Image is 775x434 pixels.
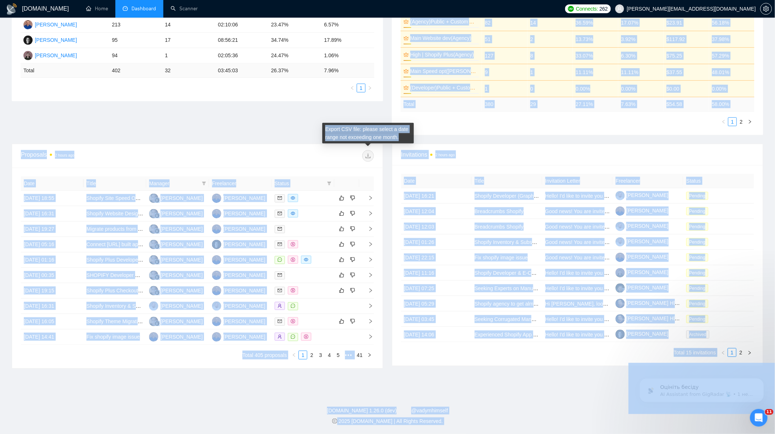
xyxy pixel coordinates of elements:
span: filter [326,178,333,189]
td: 17 [162,33,215,48]
span: like [339,211,344,216]
td: 95 [109,33,162,48]
img: c1Wi6XrIxUtVlQt1gi13Sjm7BIDNOHYsvbonXwanCjnvoIQXqtzE1B6RuFu11LztIx [616,222,625,231]
td: 213 [109,17,162,33]
img: gigradar-bm.png [155,321,160,326]
td: $117.92 [664,31,709,47]
a: BM[PERSON_NAME] [212,241,266,247]
a: MA[PERSON_NAME] [149,256,203,262]
button: like [337,271,346,280]
a: AU[PERSON_NAME] [212,210,266,216]
a: Breadcrumbs Shopify [475,208,524,214]
td: 6.57% [321,17,374,33]
a: Shopify Website Design with SEO & Speed Optimization [86,211,215,216]
td: 02:05:36 [215,48,268,63]
span: Pending [686,284,708,292]
a: MA[PERSON_NAME] [149,241,203,247]
a: [PERSON_NAME] [616,238,668,244]
a: [PERSON_NAME] [616,223,668,229]
span: mail [278,211,282,216]
td: 33.07% [573,47,618,64]
td: $75.25 [664,47,709,64]
a: MA[PERSON_NAME] [149,318,203,324]
div: [PERSON_NAME] [35,51,77,59]
a: MA[PERSON_NAME] [149,287,203,293]
span: 262 [600,5,608,13]
a: SHOPIFY Developer Needed to Migrate from Turbify and Build SEO + PPC-Ready eCommerce Store [86,272,317,278]
img: AU [212,286,221,295]
a: [PERSON_NAME] [616,208,668,214]
td: 14 [162,17,215,33]
img: AU [149,332,158,342]
a: 2 [737,349,745,357]
td: 24.47% [268,48,321,63]
a: [PERSON_NAME] [616,192,668,198]
img: AU [212,209,221,218]
a: AU[PERSON_NAME] [23,21,77,27]
span: mail [278,196,282,200]
p: Message from AI Assistant from GigRadar 📡, sent 1 нед. назад [32,28,126,35]
a: Shopify Plus Developer – Replace Third-Party Checkout App with Native API [86,257,260,263]
a: AU[PERSON_NAME] [212,333,266,339]
a: [PERSON_NAME] Hlants [616,300,685,306]
td: Total [21,63,109,78]
img: BM [23,36,33,45]
button: dislike [348,317,357,326]
span: dashboard [123,6,128,11]
img: c1gfRzHJo4lwB2uvQU6P4BT15O_lr8ReaehWjS0ADxTjCRy4vAPwXYrdgz0EeetcBO [616,253,625,262]
a: Seeking Experts on Manufacturing Drawing Tools – Paid Survey [475,285,620,291]
img: MA [149,286,158,295]
img: c1OZ1DmJrMrlwCirdSbn_fZR-tcsVgJTTurwVGeGV4B4R0t1MULNYVWscrNFeytd85 [616,314,625,324]
div: [PERSON_NAME] [223,287,266,295]
span: left [721,351,726,355]
div: [PERSON_NAME] [223,209,266,218]
a: Pending [686,316,711,322]
a: AU[PERSON_NAME] [149,333,203,339]
li: Next 5 Pages [342,351,354,360]
td: 82 [482,14,527,31]
a: Pending [686,300,711,306]
img: Profile image for AI Assistant from GigRadar 📡 [16,22,28,34]
div: [PERSON_NAME] [223,317,266,325]
span: Connects: [576,5,598,13]
td: 37.98% [709,31,754,47]
span: mail [278,319,282,324]
img: AU [212,271,221,280]
td: 48.01% [709,64,754,80]
img: AU [212,194,221,203]
a: searchScanner [171,6,198,12]
span: dislike [350,288,355,293]
a: Connect [URL] built app to Shopify Store to work as a private app [86,241,235,247]
a: Main Website dev(Agency) [410,34,478,42]
span: mail [278,242,282,247]
img: MA [149,317,158,326]
a: [PERSON_NAME] [616,285,668,291]
a: Pending [686,193,711,198]
button: like [337,255,346,264]
span: like [339,257,344,263]
img: MA [149,271,158,280]
span: 11 [765,409,774,415]
img: MA [149,225,158,234]
button: right [365,351,374,360]
img: gigradar-bm.png [155,229,160,234]
a: MA[PERSON_NAME] [149,210,203,216]
a: 1 [728,349,736,357]
a: Main Speed opt([PERSON_NAME]) [410,67,478,75]
span: Pending [686,223,708,231]
span: setting [761,6,772,12]
img: c1zmAWisTHziSa3_WcamrUCUCnFMC0MGmHuYXGxJ0Fg_6K1VvEHJSMasMTSBmg5ptU [616,330,625,339]
li: 2 [307,351,316,360]
img: c1B5okE8wOKs-yUSmx-94lCu6l1gDEfDBqNgv9b-zvJl1fbcXFSkAQSBpl-XH1MZ9s [616,284,625,293]
a: [PERSON_NAME] [616,254,668,260]
a: Shopify Theme Migration: [PERSON_NAME] to Horizons Framework [86,318,243,324]
div: [PERSON_NAME] [160,209,203,218]
img: upwork-logo.png [568,6,574,12]
a: BM[PERSON_NAME] [23,37,77,43]
img: c1Wi6XrIxUtVlQt1gi13Sjm7BIDNOHYsvbonXwanCjnvoIQXqtzE1B6RuFu11LztIx [616,191,625,200]
span: Pending [686,300,708,308]
img: AU [23,20,33,29]
span: like [339,226,344,232]
td: 32 [162,63,215,78]
span: mail [278,288,282,293]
